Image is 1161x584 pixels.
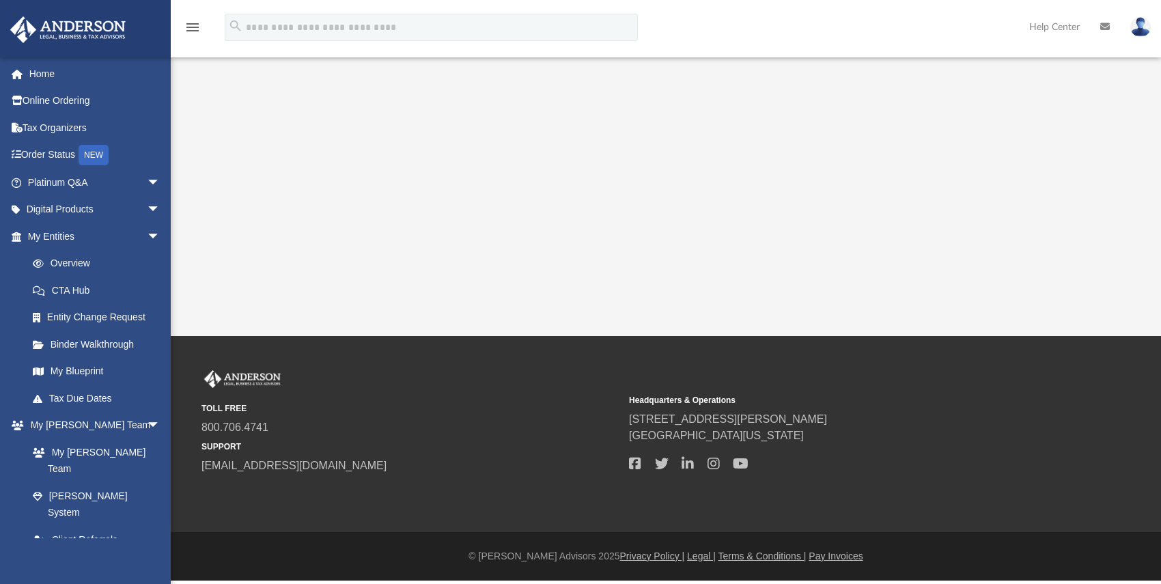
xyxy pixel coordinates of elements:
[201,460,387,471] a: [EMAIL_ADDRESS][DOMAIN_NAME]
[10,412,174,439] a: My [PERSON_NAME] Teamarrow_drop_down
[10,169,181,196] a: Platinum Q&Aarrow_drop_down
[171,549,1161,564] div: © [PERSON_NAME] Advisors 2025
[620,551,685,561] a: Privacy Policy |
[19,304,181,331] a: Entity Change Request
[184,26,201,36] a: menu
[147,412,174,440] span: arrow_drop_down
[19,331,181,358] a: Binder Walkthrough
[629,413,827,425] a: [STREET_ADDRESS][PERSON_NAME]
[184,19,201,36] i: menu
[629,430,804,441] a: [GEOGRAPHIC_DATA][US_STATE]
[809,551,863,561] a: Pay Invoices
[718,551,807,561] a: Terms & Conditions |
[19,482,174,526] a: [PERSON_NAME] System
[1130,17,1151,37] img: User Pic
[19,250,181,277] a: Overview
[19,385,181,412] a: Tax Due Dates
[147,196,174,224] span: arrow_drop_down
[10,60,181,87] a: Home
[147,169,174,197] span: arrow_drop_down
[19,439,167,482] a: My [PERSON_NAME] Team
[19,526,174,553] a: Client Referrals
[687,551,716,561] a: Legal |
[10,114,181,141] a: Tax Organizers
[79,145,109,165] div: NEW
[6,16,130,43] img: Anderson Advisors Platinum Portal
[201,370,283,388] img: Anderson Advisors Platinum Portal
[19,277,181,304] a: CTA Hub
[629,394,1047,406] small: Headquarters & Operations
[201,421,268,433] a: 800.706.4741
[228,18,243,33] i: search
[10,87,181,115] a: Online Ordering
[10,223,181,250] a: My Entitiesarrow_drop_down
[147,223,174,251] span: arrow_drop_down
[10,141,181,169] a: Order StatusNEW
[19,358,174,385] a: My Blueprint
[201,441,619,453] small: SUPPORT
[10,196,181,223] a: Digital Productsarrow_drop_down
[201,402,619,415] small: TOLL FREE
